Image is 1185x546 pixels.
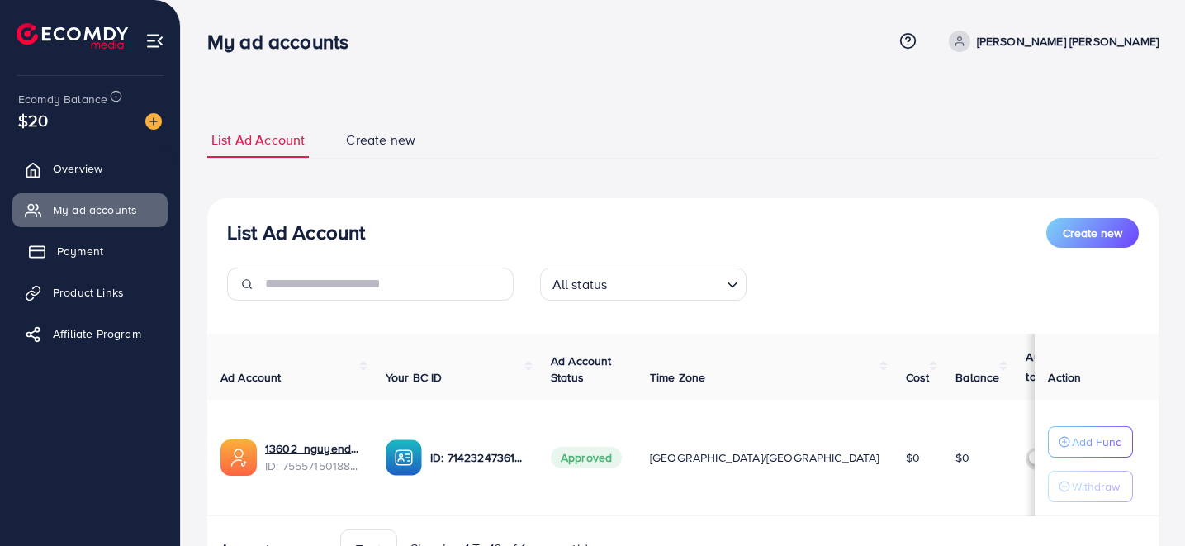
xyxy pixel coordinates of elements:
[977,31,1159,51] p: [PERSON_NAME] [PERSON_NAME]
[1063,225,1122,241] span: Create new
[227,221,365,245] h3: List Ad Account
[955,369,999,386] span: Balance
[1115,472,1173,534] iframe: Chat
[145,113,162,130] img: image
[1046,218,1139,248] button: Create new
[549,273,611,297] span: All status
[12,235,168,268] a: Payment
[220,439,257,476] img: ic-ads-acc.e4c84228.svg
[942,31,1159,52] a: [PERSON_NAME] [PERSON_NAME]
[145,31,164,50] img: menu
[1048,426,1133,458] button: Add Fund
[650,449,879,466] span: [GEOGRAPHIC_DATA]/[GEOGRAPHIC_DATA]
[265,458,359,474] span: ID: 7555715018811867153
[17,23,128,49] img: logo
[18,91,107,107] span: Ecomdy Balance
[1072,477,1120,496] p: Withdraw
[57,243,103,259] span: Payment
[1048,369,1081,386] span: Action
[540,268,747,301] div: Search for option
[18,108,48,132] span: $20
[12,317,168,350] a: Affiliate Program
[211,131,305,150] span: List Ad Account
[612,269,719,297] input: Search for option
[906,369,930,386] span: Cost
[207,30,362,54] h3: My ad accounts
[955,449,969,466] span: $0
[53,202,137,218] span: My ad accounts
[906,449,920,466] span: $0
[265,440,359,457] a: 13602_nguyenduykhang_1759202028737
[220,369,282,386] span: Ad Account
[265,440,359,474] div: <span class='underline'>13602_nguyenduykhang_1759202028737</span></br>7555715018811867153
[1048,471,1133,502] button: Withdraw
[12,193,168,226] a: My ad accounts
[346,131,415,150] span: Create new
[12,276,168,309] a: Product Links
[386,439,422,476] img: ic-ba-acc.ded83a64.svg
[650,369,705,386] span: Time Zone
[12,152,168,185] a: Overview
[430,448,524,468] p: ID: 7142324736104611842
[53,160,102,177] span: Overview
[551,353,612,386] span: Ad Account Status
[53,284,124,301] span: Product Links
[551,447,622,468] span: Approved
[386,369,443,386] span: Your BC ID
[1072,432,1122,452] p: Add Fund
[53,325,141,342] span: Affiliate Program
